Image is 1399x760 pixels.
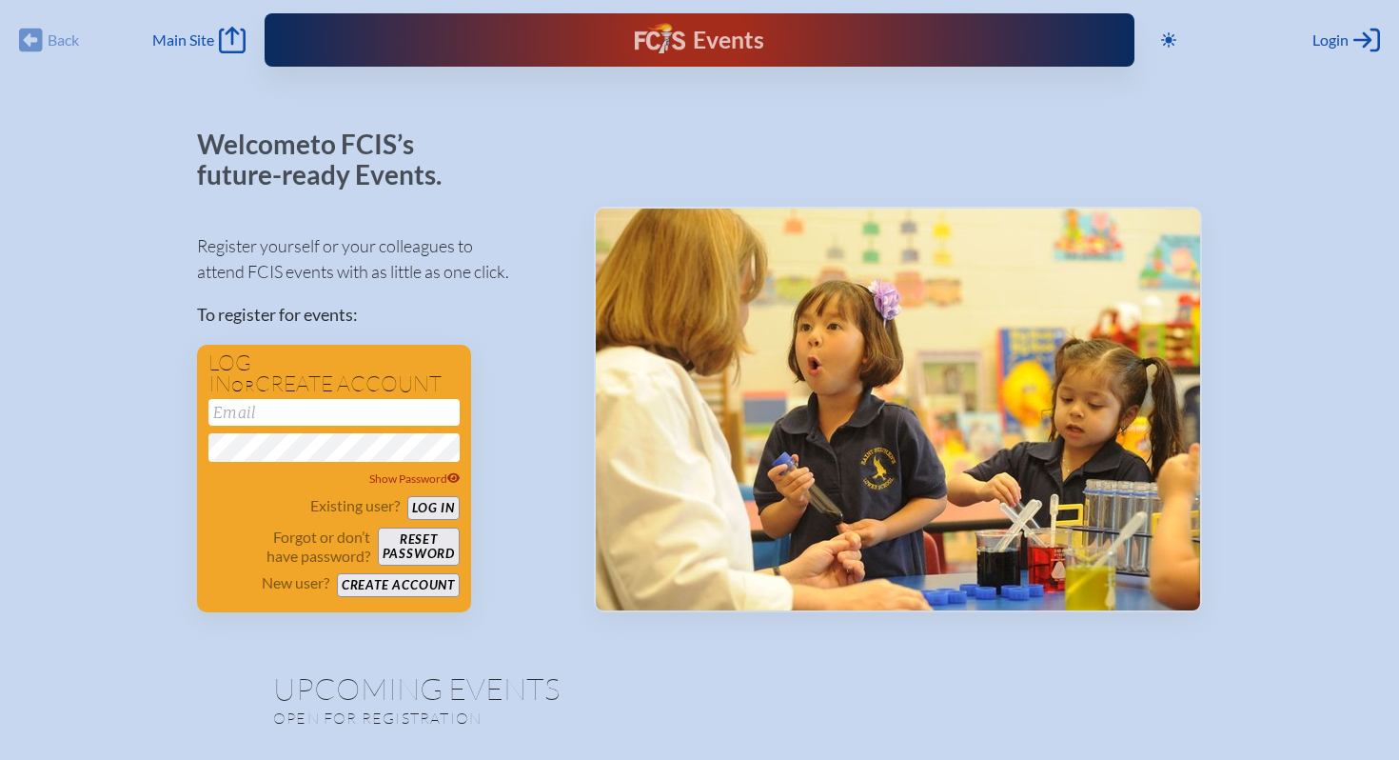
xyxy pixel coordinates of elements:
p: New user? [262,573,329,592]
button: Resetpassword [378,528,460,566]
img: Events [596,209,1200,610]
span: Show Password [369,471,461,486]
p: Welcome to FCIS’s future-ready Events. [197,130,463,190]
div: FCIS Events — Future ready [512,23,886,57]
button: Create account [337,573,460,597]
p: To register for events: [197,302,563,328]
p: Register yourself or your colleagues to attend FCIS events with as little as one click. [197,233,563,285]
a: Main Site [152,27,246,53]
p: Existing user? [310,496,400,515]
h1: Upcoming Events [273,673,1126,704]
button: Log in [407,496,460,520]
span: or [231,376,255,395]
span: Main Site [152,30,214,50]
p: Open for registration [273,709,776,728]
h1: Log in create account [208,352,460,395]
p: Forgot or don’t have password? [208,528,370,566]
input: Email [208,399,460,426]
span: Login [1312,30,1349,50]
